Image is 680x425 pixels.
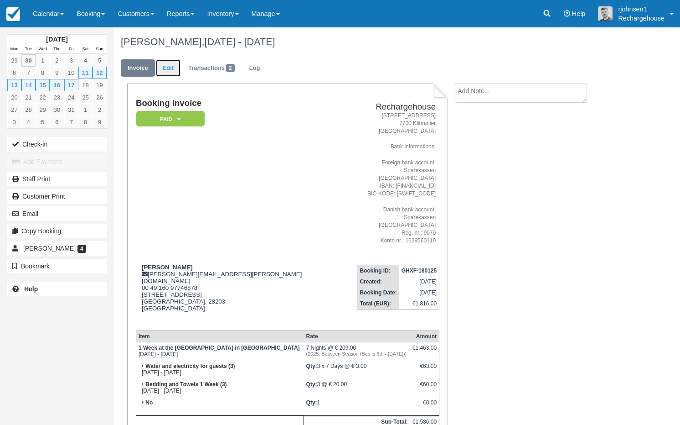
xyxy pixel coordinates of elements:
[64,79,78,91] a: 17
[136,99,343,108] h1: Booking Invoice
[121,59,155,77] a: Invoice
[347,112,436,245] address: [STREET_ADDRESS] 7700 Klitmøller [GEOGRAPHIC_DATA] Bank informations: Foreign bank account: Spare...
[242,59,267,77] a: Log
[357,298,399,310] th: Total (EUR):
[304,361,410,379] td: 3 x 7 Days @ € 3.00
[142,264,193,271] strong: [PERSON_NAME]
[7,79,21,91] a: 13
[304,397,410,416] td: 1
[36,104,50,116] a: 29
[7,91,21,104] a: 20
[304,379,410,397] td: 3 @ € 20.00
[93,67,107,79] a: 12
[36,67,50,79] a: 8
[23,245,76,252] span: [PERSON_NAME]
[21,91,36,104] a: 21
[7,104,21,116] a: 27
[64,67,78,79] a: 10
[77,245,86,253] span: 4
[36,116,50,128] a: 5
[64,54,78,67] a: 3
[50,67,64,79] a: 9
[145,399,153,406] strong: No
[357,287,399,298] th: Booking Date:
[50,116,64,128] a: 6
[7,206,107,221] button: Email
[412,399,437,413] div: €0.00
[156,59,180,77] a: Edit
[412,381,437,395] div: €60.00
[36,44,50,54] th: Wed
[306,363,317,369] strong: Qty
[7,154,107,169] button: Add Payment
[618,5,665,14] p: rjohnsen1
[50,54,64,67] a: 2
[306,399,317,406] strong: Qty
[7,189,107,204] a: Customer Print
[564,10,570,17] i: Help
[64,91,78,104] a: 24
[64,44,78,54] th: Fri
[7,282,107,296] a: Help
[7,224,107,238] button: Copy Booking
[7,172,107,186] a: Staff Print
[78,91,93,104] a: 25
[136,379,304,397] td: [DATE] - [DATE]
[21,44,36,54] th: Tue
[7,44,21,54] th: Mon
[93,116,107,128] a: 9
[598,6,613,21] img: A1
[78,116,93,128] a: 8
[145,363,235,369] strong: Water and electricity for guests (3)
[121,37,617,47] h1: [PERSON_NAME],
[50,79,64,91] a: 16
[93,54,107,67] a: 5
[136,111,205,127] em: Paid
[64,104,78,116] a: 31
[572,10,586,17] span: Help
[136,342,304,361] td: [DATE] - [DATE]
[399,276,439,287] td: [DATE]
[50,91,64,104] a: 23
[136,264,343,323] div: [PERSON_NAME][EMAIL_ADDRESS][PERSON_NAME][DOMAIN_NAME] 00 49 160 97746878 [STREET_ADDRESS] [GEOGR...
[93,44,107,54] th: Sun
[399,287,439,298] td: [DATE]
[78,44,93,54] th: Sat
[347,102,436,112] h2: Rechargehouse
[357,265,399,277] th: Booking ID:
[306,381,317,388] strong: Qty
[50,44,64,54] th: Thu
[136,361,304,379] td: [DATE] - [DATE]
[78,79,93,91] a: 18
[204,36,275,47] span: [DATE] - [DATE]
[304,342,410,361] td: 7 Nights @ € 209.00
[78,54,93,67] a: 4
[21,79,36,91] a: 14
[7,54,21,67] a: 29
[7,137,107,152] button: Check-in
[93,104,107,116] a: 2
[36,54,50,67] a: 1
[181,59,242,77] a: Transactions2
[36,91,50,104] a: 22
[93,91,107,104] a: 26
[78,67,93,79] a: 11
[7,241,107,256] a: [PERSON_NAME] 4
[7,116,21,128] a: 3
[78,104,93,116] a: 1
[618,14,665,23] p: Rechargehouse
[304,331,410,342] th: Rate
[21,67,36,79] a: 7
[21,104,36,116] a: 28
[410,331,439,342] th: Amount
[21,116,36,128] a: 4
[24,285,38,293] b: Help
[145,381,227,388] strong: Bedding and Towels 1 Week (3)
[6,7,20,21] img: checkfront-main-nav-mini-logo.png
[93,79,107,91] a: 19
[226,64,235,72] span: 2
[36,79,50,91] a: 15
[136,110,201,127] a: Paid
[46,36,67,43] strong: [DATE]
[136,331,304,342] th: Item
